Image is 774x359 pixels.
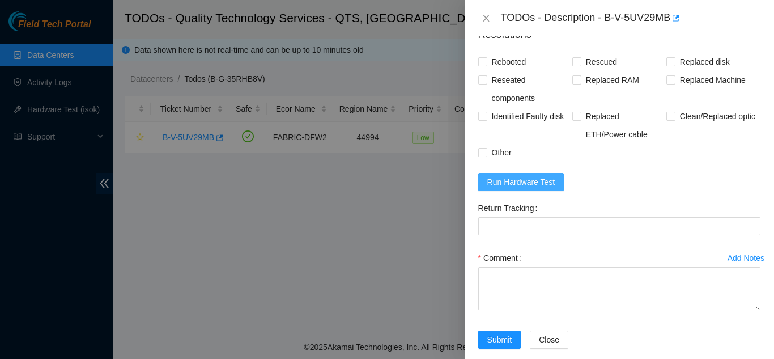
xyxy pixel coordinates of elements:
button: Add Notes [727,249,765,267]
span: Replaced ETH/Power cable [581,107,666,143]
span: Submit [487,333,512,346]
span: Close [539,333,559,346]
span: Replaced Machine [675,71,750,89]
span: Reseated components [487,71,572,107]
input: Return Tracking [478,217,760,235]
span: Rebooted [487,53,531,71]
button: Submit [478,331,521,349]
span: Run Hardware Test [487,176,555,188]
span: Identified Faulty disk [487,107,569,125]
button: Close [478,13,494,24]
span: Rescued [581,53,622,71]
div: Add Notes [728,254,764,262]
span: Other [487,143,516,162]
button: Close [530,331,568,349]
label: Return Tracking [478,199,542,217]
textarea: Comment [478,267,760,310]
span: Replaced RAM [581,71,644,89]
span: close [482,14,491,23]
button: Run Hardware Test [478,173,564,191]
span: Replaced disk [675,53,734,71]
span: Clean/Replaced optic [675,107,760,125]
div: TODOs - Description - B-V-5UV29MB [501,9,760,27]
label: Comment [478,249,526,267]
